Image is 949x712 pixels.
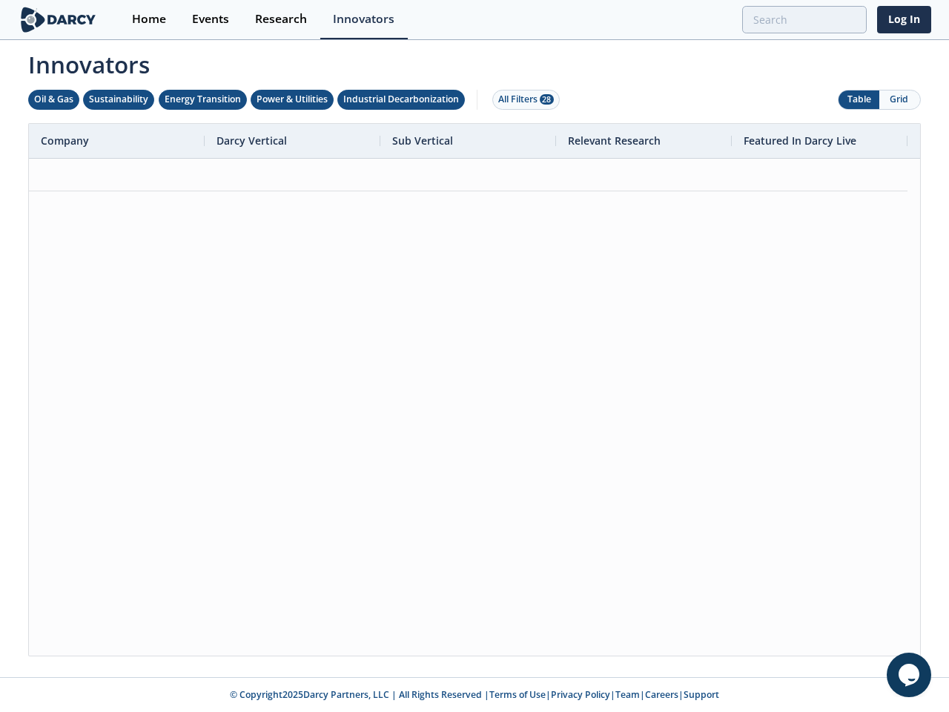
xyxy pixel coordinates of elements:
span: Relevant Research [568,133,661,148]
p: © Copyright 2025 Darcy Partners, LLC | All Rights Reserved | | | | | [21,688,928,702]
div: Energy Transition [165,93,241,106]
button: Grid [879,90,920,109]
span: Innovators [18,42,931,82]
div: Events [192,13,229,25]
div: Home [132,13,166,25]
div: Sustainability [89,93,148,106]
div: Power & Utilities [257,93,328,106]
span: Company [41,133,89,148]
button: All Filters 28 [492,90,560,110]
a: Support [684,688,719,701]
button: Table [839,90,879,109]
iframe: chat widget [887,653,934,697]
span: 28 [540,94,554,105]
a: Log In [877,6,931,33]
div: Research [255,13,307,25]
button: Energy Transition [159,90,247,110]
a: Terms of Use [489,688,546,701]
a: Privacy Policy [551,688,610,701]
div: Oil & Gas [34,93,73,106]
div: Innovators [333,13,394,25]
input: Advanced Search [742,6,867,33]
button: Sustainability [83,90,154,110]
div: All Filters [498,93,554,106]
button: Power & Utilities [251,90,334,110]
a: Team [615,688,640,701]
span: Featured In Darcy Live [744,133,856,148]
img: logo-wide.svg [18,7,99,33]
span: Darcy Vertical [216,133,287,148]
span: Sub Vertical [392,133,453,148]
button: Oil & Gas [28,90,79,110]
a: Careers [645,688,678,701]
button: Industrial Decarbonization [337,90,465,110]
div: Industrial Decarbonization [343,93,459,106]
